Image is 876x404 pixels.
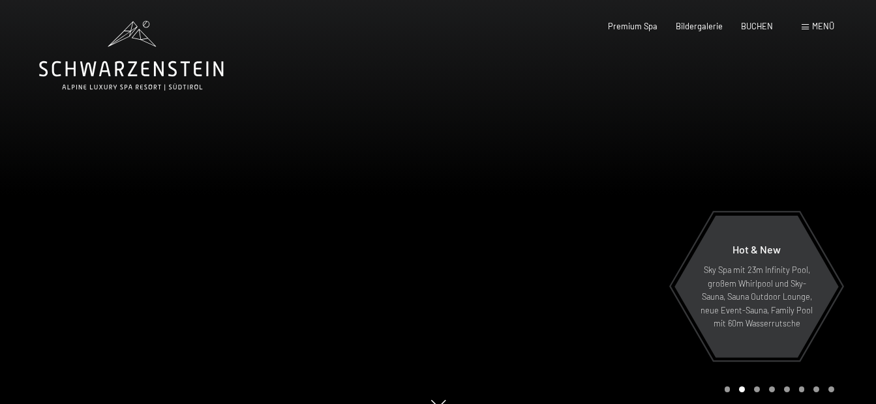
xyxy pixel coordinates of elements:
a: BUCHEN [741,21,773,31]
p: Sky Spa mit 23m Infinity Pool, großem Whirlpool und Sky-Sauna, Sauna Outdoor Lounge, neue Event-S... [700,263,813,330]
span: Menü [812,21,834,31]
div: Carousel Page 8 [828,386,834,392]
div: Carousel Page 2 (Current Slide) [739,386,745,392]
a: Hot & New Sky Spa mit 23m Infinity Pool, großem Whirlpool und Sky-Sauna, Sauna Outdoor Lounge, ne... [674,215,839,358]
div: Carousel Pagination [720,386,834,392]
div: Carousel Page 4 [769,386,775,392]
div: Carousel Page 1 [725,386,731,392]
span: Hot & New [733,243,781,255]
div: Carousel Page 3 [754,386,760,392]
div: Carousel Page 5 [784,386,790,392]
a: Bildergalerie [676,21,723,31]
div: Carousel Page 6 [799,386,805,392]
a: Premium Spa [608,21,657,31]
div: Carousel Page 7 [813,386,819,392]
